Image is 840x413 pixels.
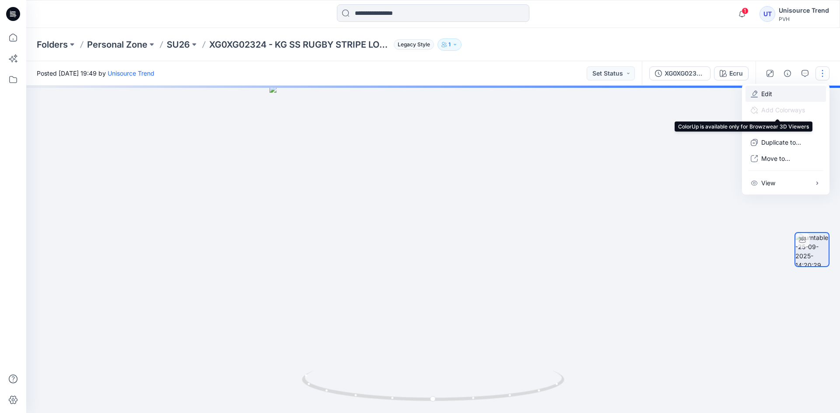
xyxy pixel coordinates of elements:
span: 1 [742,7,749,14]
button: Ecru [714,66,749,80]
button: Legacy Style [390,38,434,51]
p: XG0XG02324 - KG SS RUGBY STRIPE LOGO TEE_proto [209,38,390,51]
span: Legacy Style [394,39,434,50]
a: Unisource Trend [108,69,154,77]
div: XG0XG02324 - KG SS RUGBY STRIPE LOGO TEE_proto [665,69,705,78]
button: 1 [437,38,462,51]
p: 1 [448,40,451,49]
img: turntable-25-09-2025-14:20:29 [795,233,829,266]
button: XG0XG02324 - KG SS RUGBY STRIPE LOGO TEE_proto [649,66,710,80]
div: UT [759,6,775,22]
a: Edit [761,89,772,98]
div: Unisource Trend [779,5,829,16]
a: Personal Zone [87,38,147,51]
a: Folders [37,38,68,51]
p: Move to... [761,154,790,163]
p: Add to Collection [761,121,811,131]
div: Ecru [729,69,743,78]
p: Duplicate to... [761,138,801,147]
button: Details [780,66,794,80]
span: Posted [DATE] 19:49 by [37,69,154,78]
div: PVH [779,16,829,22]
p: View [761,178,775,187]
a: SU26 [167,38,190,51]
